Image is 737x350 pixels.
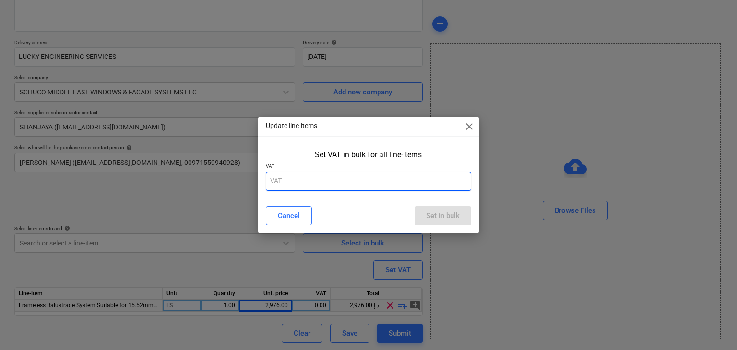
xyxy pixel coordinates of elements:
[266,121,317,131] p: Update line-items
[266,163,472,171] p: VAT
[278,210,300,222] div: Cancel
[689,304,737,350] iframe: Chat Widget
[266,172,472,191] input: VAT
[315,150,422,159] div: Set VAT in bulk for all line-items
[464,121,475,132] span: close
[266,206,312,225] button: Cancel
